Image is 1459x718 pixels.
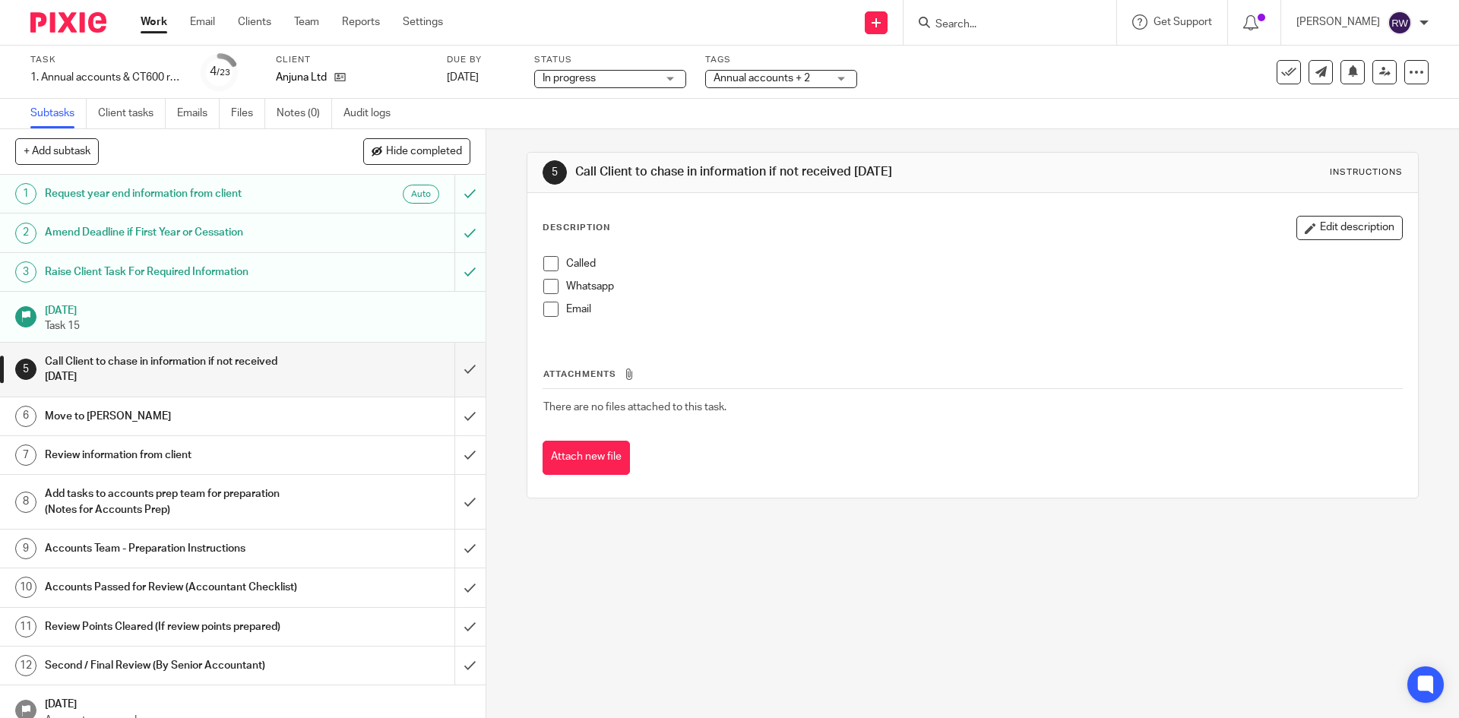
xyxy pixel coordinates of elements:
p: Task 15 [45,318,470,334]
span: [DATE] [447,72,479,83]
h1: [DATE] [45,299,470,318]
div: Instructions [1330,166,1403,179]
h1: Request year end information from client [45,182,308,205]
div: 10 [15,577,36,598]
p: [PERSON_NAME] [1296,14,1380,30]
span: Get Support [1154,17,1212,27]
div: 4 [210,63,230,81]
h1: Second / Final Review (By Senior Accountant) [45,654,308,677]
div: 1. Annual accounts &amp; CT600 return [30,70,182,85]
h1: Review information from client [45,444,308,467]
h1: Accounts Passed for Review (Accountant Checklist) [45,576,308,599]
label: Tags [705,54,857,66]
img: Pixie [30,12,106,33]
div: 8 [15,492,36,513]
h1: Accounts Team - Preparation Instructions [45,537,308,560]
p: Email [566,302,1401,317]
div: 7 [15,444,36,466]
h1: Raise Client Task For Required Information [45,261,308,283]
div: 12 [15,655,36,676]
a: Subtasks [30,99,87,128]
p: Called [566,256,1401,271]
div: 2 [15,223,36,244]
label: Task [30,54,182,66]
a: Notes (0) [277,99,332,128]
div: 11 [15,616,36,637]
button: Hide completed [363,138,470,164]
button: + Add subtask [15,138,99,164]
div: 1 [15,183,36,204]
div: 1. Annual accounts & CT600 return [30,70,182,85]
a: Email [190,14,215,30]
p: Description [543,222,610,234]
label: Client [276,54,428,66]
a: Settings [403,14,443,30]
h1: Call Client to chase in information if not received [DATE] [575,164,1005,180]
h1: Call Client to chase in information if not received [DATE] [45,350,308,389]
label: Due by [447,54,515,66]
h1: Move to [PERSON_NAME] [45,405,308,428]
h1: Amend Deadline if First Year or Cessation [45,221,308,244]
h1: [DATE] [45,693,470,712]
a: Files [231,99,265,128]
div: 5 [543,160,567,185]
label: Status [534,54,686,66]
div: 5 [15,359,36,380]
a: Emails [177,99,220,128]
h1: Add tasks to accounts prep team for preparation (Notes for Accounts Prep) [45,482,308,521]
h1: Review Points Cleared (If review points prepared) [45,615,308,638]
p: Anjuna Ltd [276,70,327,85]
p: Whatsapp [566,279,1401,294]
div: Auto [403,185,439,204]
div: 6 [15,406,36,427]
button: Edit description [1296,216,1403,240]
span: Attachments [543,370,616,378]
span: Hide completed [386,146,462,158]
span: In progress [543,73,596,84]
span: There are no files attached to this task. [543,402,726,413]
button: Attach new file [543,441,630,475]
a: Reports [342,14,380,30]
a: Team [294,14,319,30]
div: 9 [15,538,36,559]
input: Search [934,18,1071,32]
a: Work [141,14,167,30]
div: 3 [15,261,36,283]
a: Audit logs [343,99,402,128]
a: Client tasks [98,99,166,128]
img: svg%3E [1388,11,1412,35]
a: Clients [238,14,271,30]
span: Annual accounts + 2 [714,73,810,84]
small: /23 [217,68,230,77]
